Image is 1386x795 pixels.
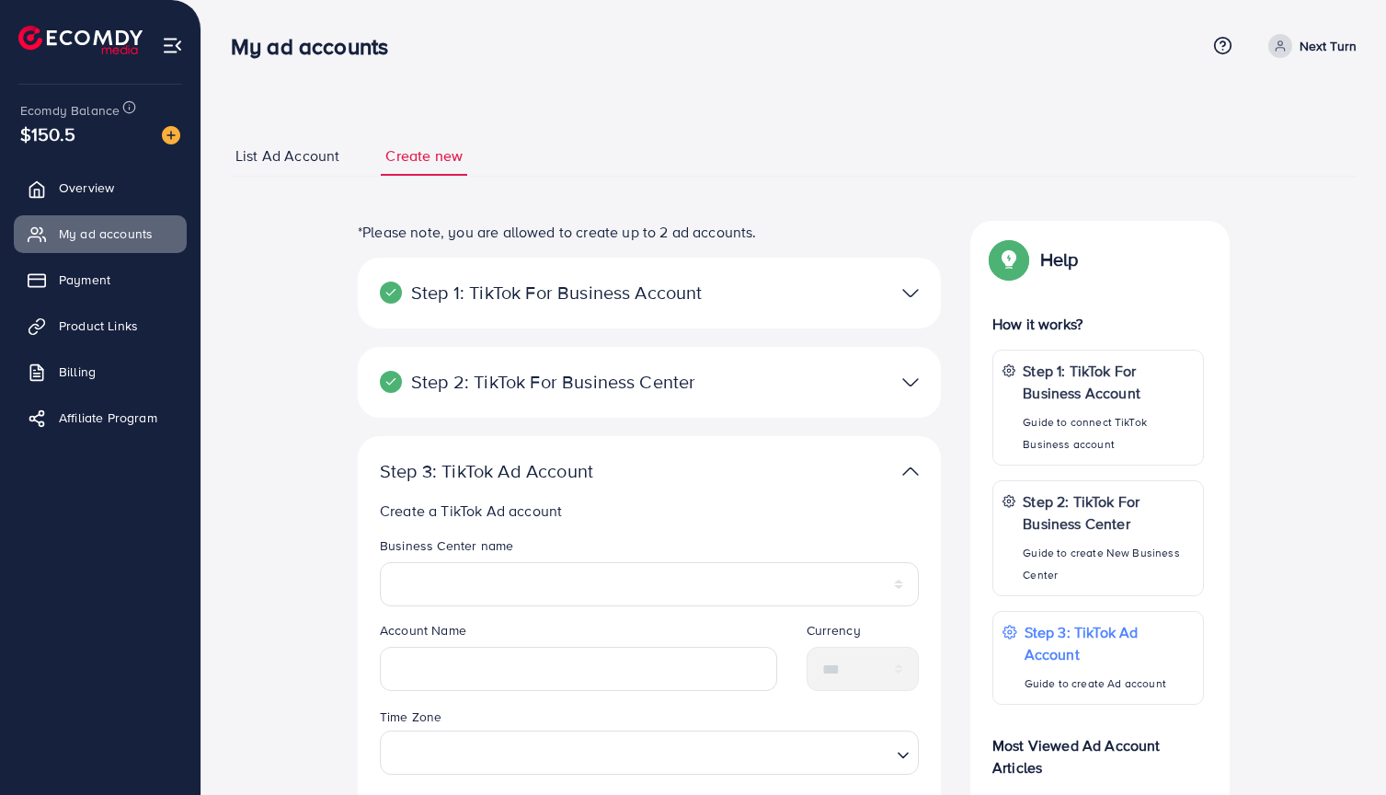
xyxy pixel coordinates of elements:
[59,271,110,289] span: Payment
[1023,490,1194,535] p: Step 2: TikTok For Business Center
[14,169,187,206] a: Overview
[1025,673,1194,695] p: Guide to create Ad account
[1300,35,1357,57] p: Next Turn
[1261,34,1357,58] a: Next Turn
[14,215,187,252] a: My ad accounts
[807,621,920,647] legend: Currency
[59,225,153,243] span: My ad accounts
[358,221,941,243] p: *Please note, you are allowed to create up to 2 ad accounts.
[162,126,180,144] img: image
[1023,360,1194,404] p: Step 1: TikTok For Business Account
[380,500,926,522] p: Create a TikTok Ad account
[20,121,75,147] span: $150.5
[14,307,187,344] a: Product Links
[14,261,187,298] a: Payment
[1308,712,1372,781] iframe: Chat
[380,282,729,304] p: Step 1: TikTok For Business Account
[59,363,96,381] span: Billing
[380,536,919,562] legend: Business Center name
[1040,248,1079,271] p: Help
[380,708,441,726] label: Time Zone
[162,35,183,56] img: menu
[388,735,889,769] input: Search for option
[235,145,339,167] span: List Ad Account
[1023,542,1194,586] p: Guide to create New Business Center
[380,460,729,482] p: Step 3: TikTok Ad Account
[902,369,919,396] img: TikTok partner
[380,621,777,647] legend: Account Name
[992,720,1204,778] p: Most Viewed Ad Account Articles
[1023,411,1194,455] p: Guide to connect TikTok Business account
[18,26,143,54] img: logo
[14,399,187,436] a: Affiliate Program
[231,33,403,60] h3: My ad accounts
[59,409,157,427] span: Affiliate Program
[992,243,1025,276] img: Popup guide
[14,353,187,390] a: Billing
[385,145,463,167] span: Create new
[59,317,138,335] span: Product Links
[902,280,919,306] img: TikTok partner
[59,179,114,197] span: Overview
[380,371,729,393] p: Step 2: TikTok For Business Center
[992,313,1204,335] p: How it works?
[380,731,919,775] div: Search for option
[20,101,120,120] span: Ecomdy Balance
[1025,621,1194,665] p: Step 3: TikTok Ad Account
[902,458,919,485] img: TikTok partner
